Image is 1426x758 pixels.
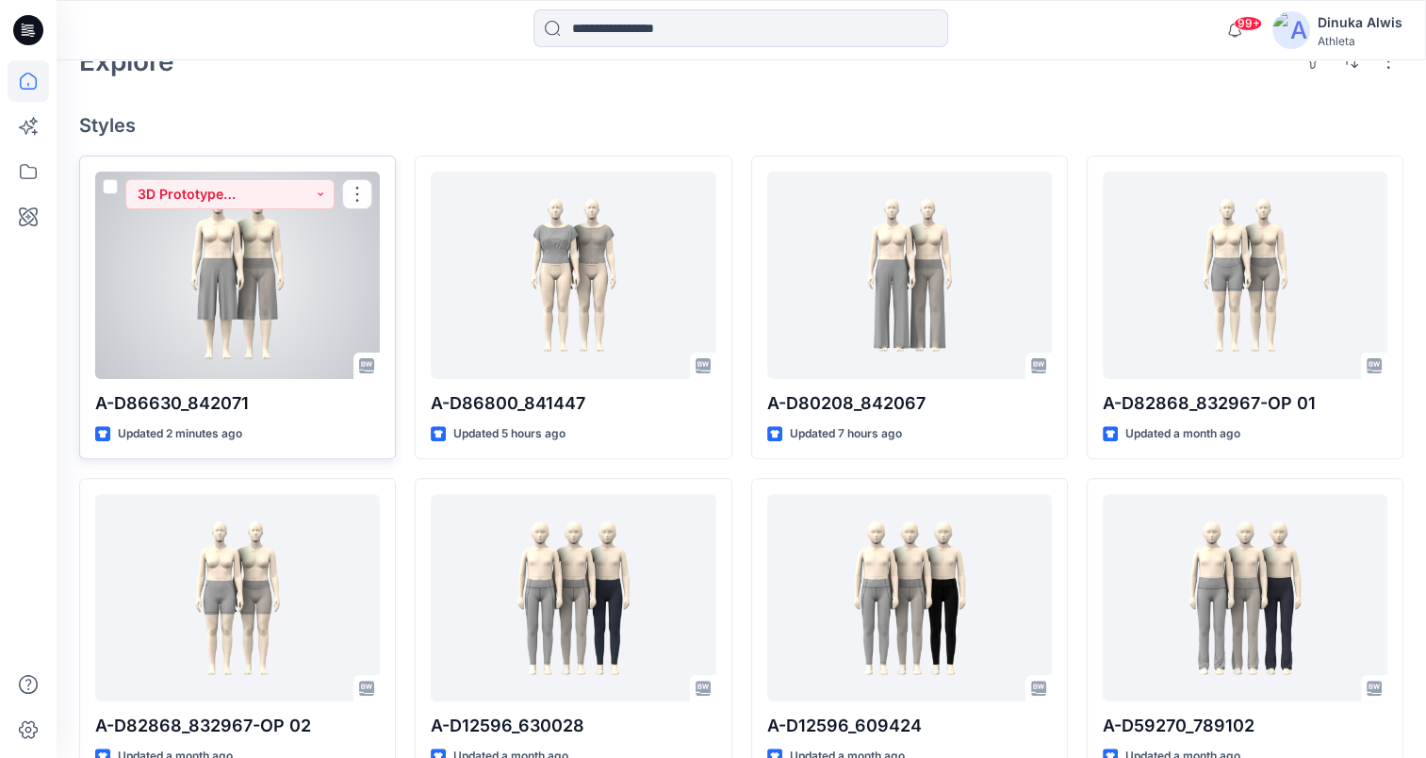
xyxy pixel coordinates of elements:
[1318,11,1402,34] div: Dinuka Alwis
[1103,494,1387,701] a: A-D59270_789102
[1103,172,1387,379] a: A-D82868_832967-OP 01
[1103,713,1387,739] p: A-D59270_789102
[95,390,380,417] p: A-D86630_842071
[95,713,380,739] p: A-D82868_832967-OP 02
[431,494,715,701] a: A-D12596_630028
[79,46,174,76] h2: Explore
[767,494,1052,701] a: A-D12596_609424
[767,713,1052,739] p: A-D12596_609424
[1318,34,1402,48] div: Athleta
[1272,11,1310,49] img: avatar
[1103,390,1387,417] p: A-D82868_832967-OP 01
[431,390,715,417] p: A-D86800_841447
[1125,424,1240,444] p: Updated a month ago
[453,424,565,444] p: Updated 5 hours ago
[790,424,902,444] p: Updated 7 hours ago
[431,172,715,379] a: A-D86800_841447
[1234,16,1262,31] span: 99+
[95,172,380,379] a: A-D86630_842071
[767,172,1052,379] a: A-D80208_842067
[118,424,242,444] p: Updated 2 minutes ago
[95,494,380,701] a: A-D82868_832967-OP 02
[431,713,715,739] p: A-D12596_630028
[767,390,1052,417] p: A-D80208_842067
[79,114,1403,137] h4: Styles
